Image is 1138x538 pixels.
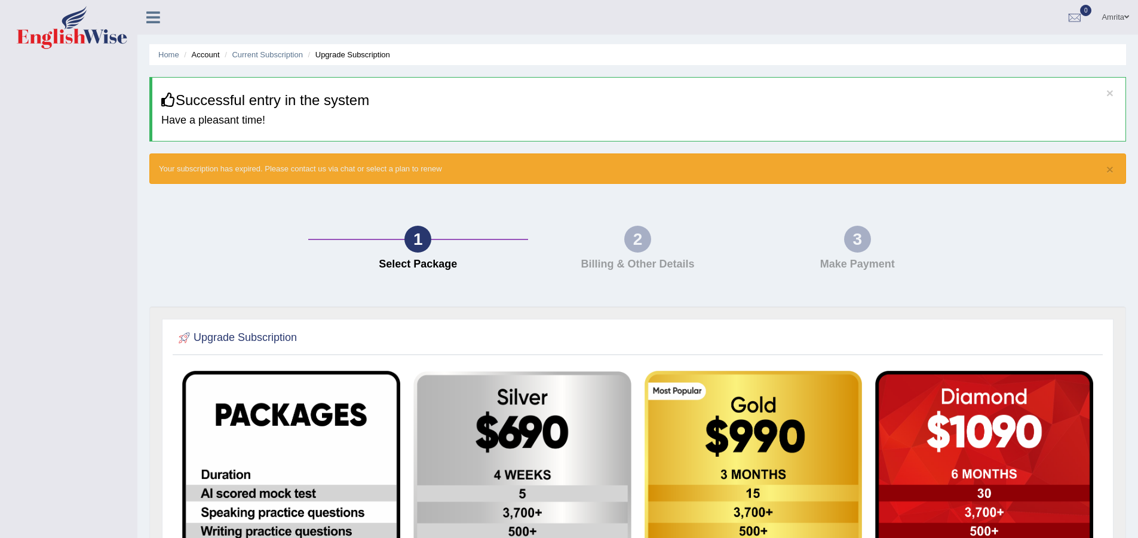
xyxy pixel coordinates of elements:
h4: Make Payment [753,259,961,270]
div: 3 [844,226,871,253]
a: Home [158,50,179,59]
h4: Billing & Other Details [534,259,742,270]
li: Account [181,49,219,60]
div: Your subscription has expired. Please contact us via chat or select a plan to renew [149,153,1126,184]
span: 0 [1080,5,1092,16]
li: Upgrade Subscription [305,49,390,60]
div: 1 [404,226,431,253]
div: 2 [624,226,651,253]
a: Current Subscription [232,50,303,59]
h4: Have a pleasant time! [161,115,1116,127]
h4: Select Package [314,259,522,270]
h2: Upgrade Subscription [176,329,297,347]
button: × [1106,163,1114,176]
h3: Successful entry in the system [161,93,1116,108]
button: × [1106,87,1114,99]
